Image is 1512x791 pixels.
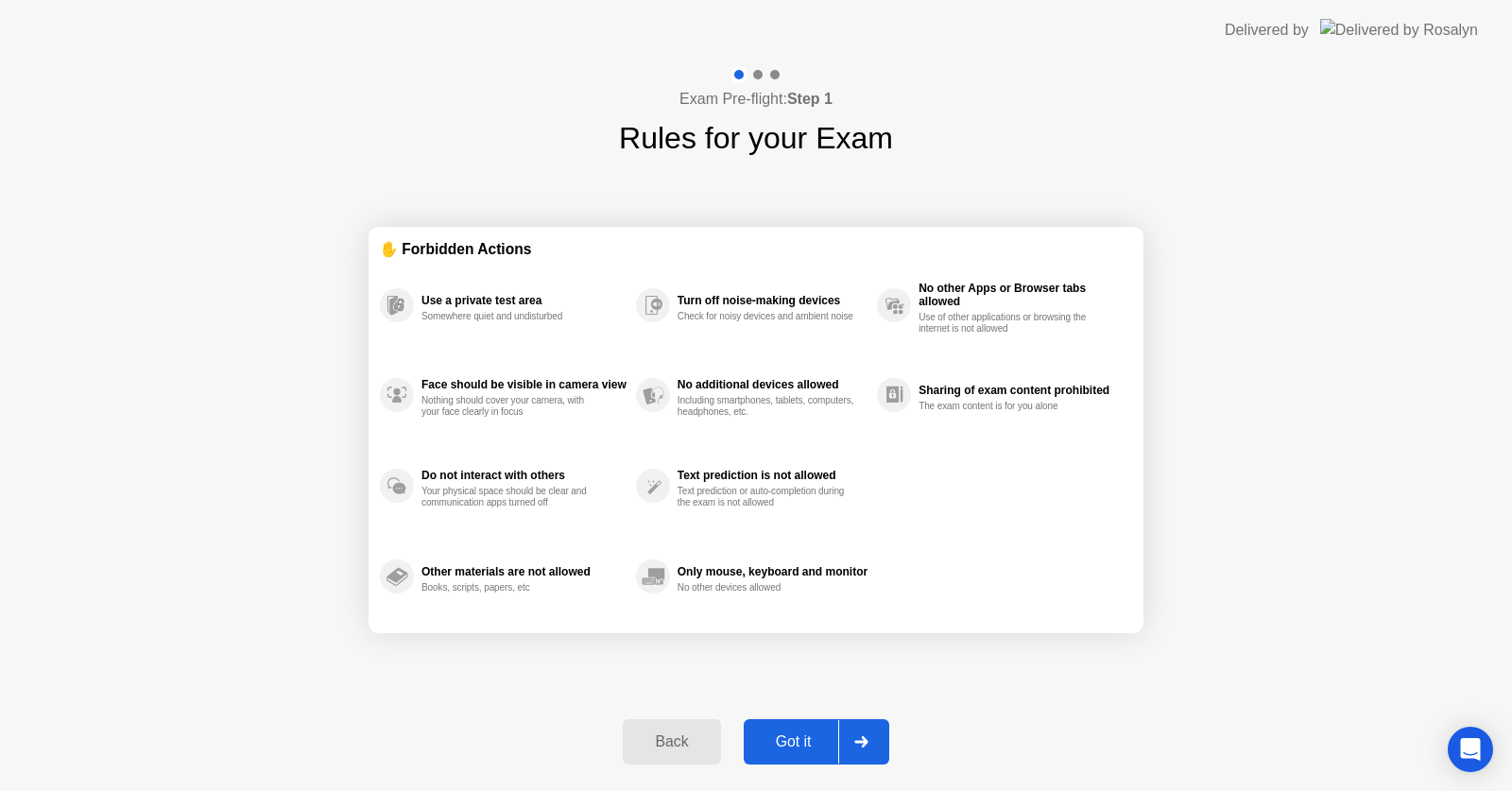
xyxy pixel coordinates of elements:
[678,311,856,322] div: Check for noisy devices and ambient noise
[421,469,627,482] div: Do not interact with others
[678,582,856,593] div: No other devices allowed
[421,486,600,508] div: Your physical space should be clear and communication apps turned off
[919,384,1123,397] div: Sharing of exam content prohibited
[919,312,1097,335] div: Use of other applications or browsing the internet is not allowed
[919,401,1097,412] div: The exam content is for you alone
[1225,19,1309,42] div: Delivered by
[421,582,600,593] div: Books, scripts, papers, etc
[421,311,600,322] div: Somewhere quiet and undisturbed
[421,565,627,578] div: Other materials are not allowed
[678,395,856,418] div: Including smartphones, tablets, computers, headphones, etc.
[678,378,868,391] div: No additional devices allowed
[623,719,720,765] button: Back
[1448,727,1493,772] div: Open Intercom Messenger
[619,115,893,161] h1: Rules for your Exam
[679,88,833,111] h4: Exam Pre-flight:
[678,469,868,482] div: Text prediction is not allowed
[421,294,627,307] div: Use a private test area
[678,294,868,307] div: Turn off noise-making devices
[380,238,1132,260] div: ✋ Forbidden Actions
[628,733,714,750] div: Back
[678,565,868,578] div: Only mouse, keyboard and monitor
[919,282,1123,308] div: No other Apps or Browser tabs allowed
[421,378,627,391] div: Face should be visible in camera view
[744,719,889,765] button: Got it
[749,733,838,750] div: Got it
[678,486,856,508] div: Text prediction or auto-completion during the exam is not allowed
[787,91,833,107] b: Step 1
[421,395,600,418] div: Nothing should cover your camera, with your face clearly in focus
[1320,19,1478,41] img: Delivered by Rosalyn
